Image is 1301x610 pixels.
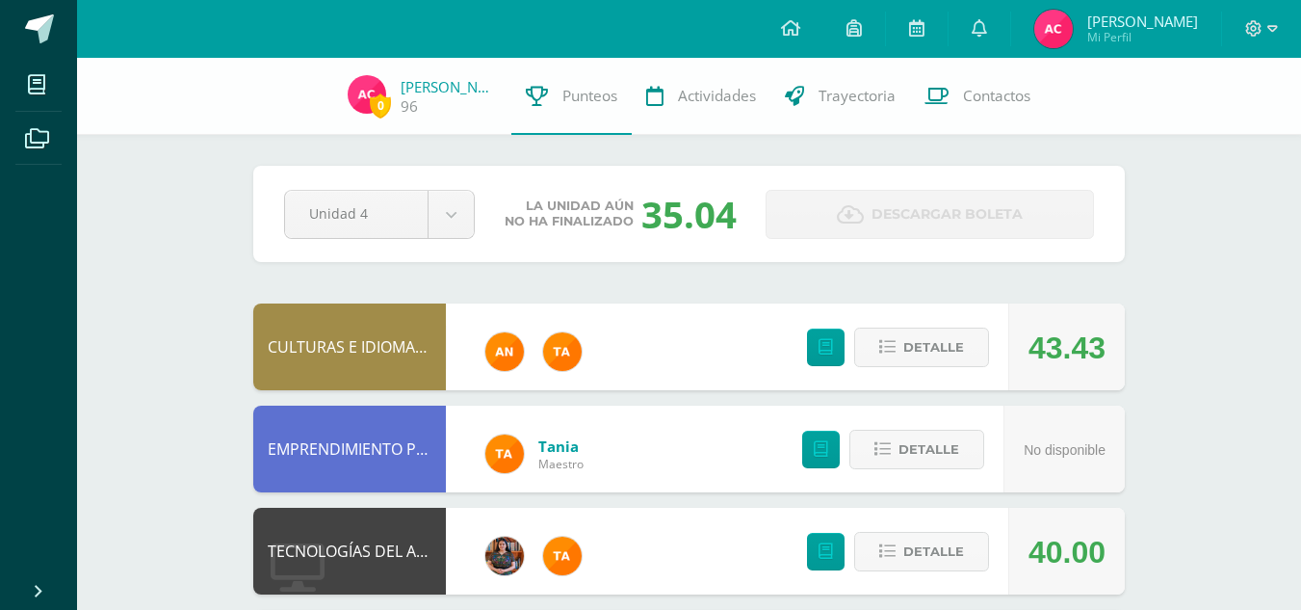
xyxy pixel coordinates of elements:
img: feaeb2f9bb45255e229dc5fdac9a9f6b.png [485,435,524,473]
div: EMPRENDIMIENTO PARA LA PRODUCTIVIDAD [253,406,446,492]
span: La unidad aún no ha finalizado [505,199,634,229]
a: Trayectoria [770,58,910,135]
span: Detalle [903,330,964,365]
img: 7b796679ac8a5c7c8476872a402b7861.png [1034,10,1073,48]
span: Punteos [562,86,617,106]
span: 0 [370,93,391,118]
img: 60a759e8b02ec95d430434cf0c0a55c7.png [485,537,524,575]
span: Unidad 4 [309,191,403,236]
div: TECNOLOGÍAS DEL APRENDIZAJE Y LA COMUNICACIÓN [253,508,446,595]
div: 40.00 [1028,509,1106,596]
button: Detalle [854,532,989,571]
span: Maestro [538,456,584,472]
a: Punteos [511,58,632,135]
span: No disponible [1024,442,1106,458]
span: Trayectoria [819,86,896,106]
div: 35.04 [641,189,737,239]
button: Detalle [854,328,989,367]
button: Detalle [849,430,984,469]
img: feaeb2f9bb45255e229dc5fdac9a9f6b.png [543,537,582,575]
img: 7b796679ac8a5c7c8476872a402b7861.png [348,75,386,114]
div: CULTURAS E IDIOMAS MAYAS, GARÍFUNA O XINCA [253,304,446,390]
div: 43.43 [1028,305,1106,391]
span: Mi Perfil [1087,29,1198,45]
span: [PERSON_NAME] [1087,12,1198,31]
a: Unidad 4 [285,191,474,238]
span: Contactos [963,86,1030,106]
a: Tania [538,437,584,456]
span: Actividades [678,86,756,106]
span: Detalle [903,534,964,570]
a: 96 [401,96,418,117]
a: Actividades [632,58,770,135]
span: Detalle [898,432,959,467]
img: feaeb2f9bb45255e229dc5fdac9a9f6b.png [543,332,582,371]
a: [PERSON_NAME] [401,77,497,96]
span: Descargar boleta [872,191,1023,238]
img: fc6731ddebfef4a76f049f6e852e62c4.png [485,332,524,371]
a: Contactos [910,58,1045,135]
